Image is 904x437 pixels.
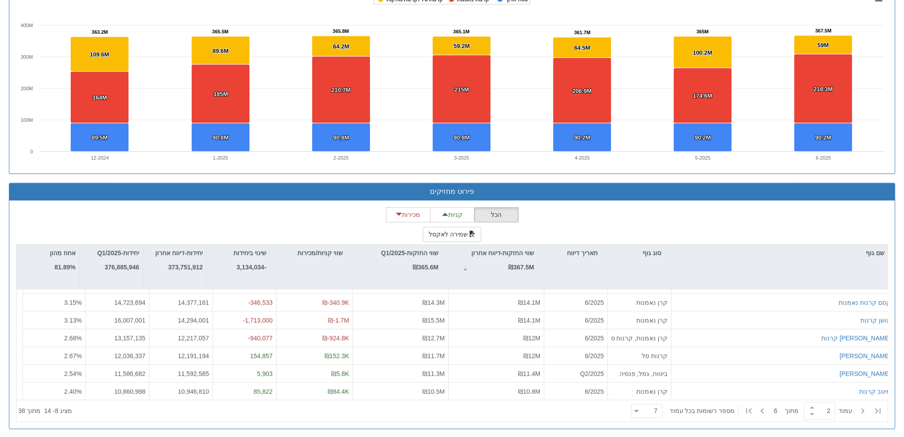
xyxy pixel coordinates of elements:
[695,134,711,141] tspan: 90.2M
[422,370,445,377] span: ₪11.3M
[89,387,145,396] div: 10,860,988
[817,42,828,48] tspan: 59M
[16,188,888,196] h3: פירוט מחזיקים
[328,317,349,324] span: ₪-1.7M
[155,248,203,258] p: יחידות-דיווח אחרון
[50,248,76,258] p: אחוז מהון
[665,245,888,261] div: שם גוף
[217,316,273,325] div: -1,713,000
[386,207,430,222] button: מכירות
[454,43,470,49] tspan: 59.2M
[153,298,209,307] div: 14,377,161
[20,54,33,60] text: 300M
[27,387,82,396] div: 2.40 %
[20,23,33,28] text: 400M
[840,369,891,378] div: [PERSON_NAME]
[322,299,349,306] span: ₪-340.9K
[611,298,667,307] div: קרן נאמנות
[27,298,82,307] div: 3.15 %
[611,333,667,342] div: קרן נאמנות, קרנות סל
[602,245,665,261] div: סוג גוף
[213,134,229,141] tspan: 90.8M
[548,333,604,342] div: 6/2025
[839,406,852,415] span: ‏עמוד
[20,117,33,123] text: 100M
[813,86,832,92] tspan: 218.3M
[611,387,667,396] div: קרן נאמנות
[92,94,107,101] tspan: 164M
[669,406,735,415] span: ‏מספר רשומות בכל עמוד
[454,134,470,141] tspan: 90.8M
[821,333,891,342] button: [PERSON_NAME] קרנות
[611,351,667,360] div: קרנות סל
[453,29,470,34] tspan: 365.1M
[518,299,540,306] span: ₪14.1M
[422,334,445,341] span: ₪12.7M
[693,92,712,99] tspan: 174.6M
[574,30,591,35] tspan: 361.7M
[153,316,209,325] div: 14,294,001
[575,155,590,160] text: 4-2025
[693,49,712,56] tspan: 100.2M
[331,87,350,93] tspan: 210.7M
[322,334,349,341] span: ₪-924.8K
[91,155,108,160] text: 12-2024
[27,351,82,360] div: 2.67 %
[217,333,273,342] div: -940,077
[627,401,886,421] div: ‏ מתוך
[237,264,266,271] strong: -3,134,034
[89,298,145,307] div: 14,723,694
[518,370,540,377] span: ₪11.4M
[217,369,273,378] div: 5,903
[325,352,349,359] span: ₪152.3K
[839,298,891,307] div: קסם קרנות נאמנות
[328,388,349,395] span: ₪84.4K
[104,264,139,271] strong: 376,885,946
[422,317,445,324] span: ₪15.5M
[860,316,891,325] button: אושן קרנות
[213,91,228,97] tspan: 185M
[331,370,349,377] span: ₪5.8K
[840,351,891,360] div: [PERSON_NAME]
[212,29,229,34] tspan: 365.5M
[574,134,590,141] tspan: 90.2M
[474,207,518,222] button: הכל
[233,248,266,258] p: שינוי ביחידות
[774,406,785,415] span: 6
[90,51,109,58] tspan: 109.6M
[381,248,438,258] p: שווי החזקות-Q1/2025
[423,227,482,242] button: שמירה לאקסל
[92,134,108,141] tspan: 89.5M
[548,351,604,360] div: 6/2025
[611,369,667,378] div: ביטוח, גמל, פנסיה
[153,351,209,360] div: 12,191,194
[548,369,604,378] div: Q2/2025
[518,317,540,324] span: ₪14.1M
[508,264,534,271] strong: ₪367.5M
[454,155,469,160] text: 3-2025
[27,316,82,325] div: 3.13 %
[422,352,445,359] span: ₪11.7M
[572,88,591,94] tspan: 206.9M
[413,264,438,271] strong: ₪365.6M
[92,29,108,35] tspan: 363.2M
[20,86,33,91] text: 200M
[89,333,145,342] div: 13,157,135
[27,369,82,378] div: 2.54 %
[18,401,72,421] div: ‏מציג 8 - 14 ‏ מתוך 38
[217,387,273,396] div: 85,822
[30,149,33,154] text: 0
[422,388,445,395] span: ₪10.5M
[213,48,229,54] tspan: 89.6M
[89,369,145,378] div: 11,586,682
[270,245,346,261] div: שווי קניות/מכירות
[153,387,209,396] div: 10,946,810
[815,134,831,141] tspan: 90.2M
[611,316,667,325] div: קרן נאמנות
[97,248,139,258] p: יחידות-Q1/2025
[548,387,604,396] div: 6/2025
[815,28,832,33] tspan: 367.5M
[153,369,209,378] div: 11,592,585
[523,352,540,359] span: ₪12M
